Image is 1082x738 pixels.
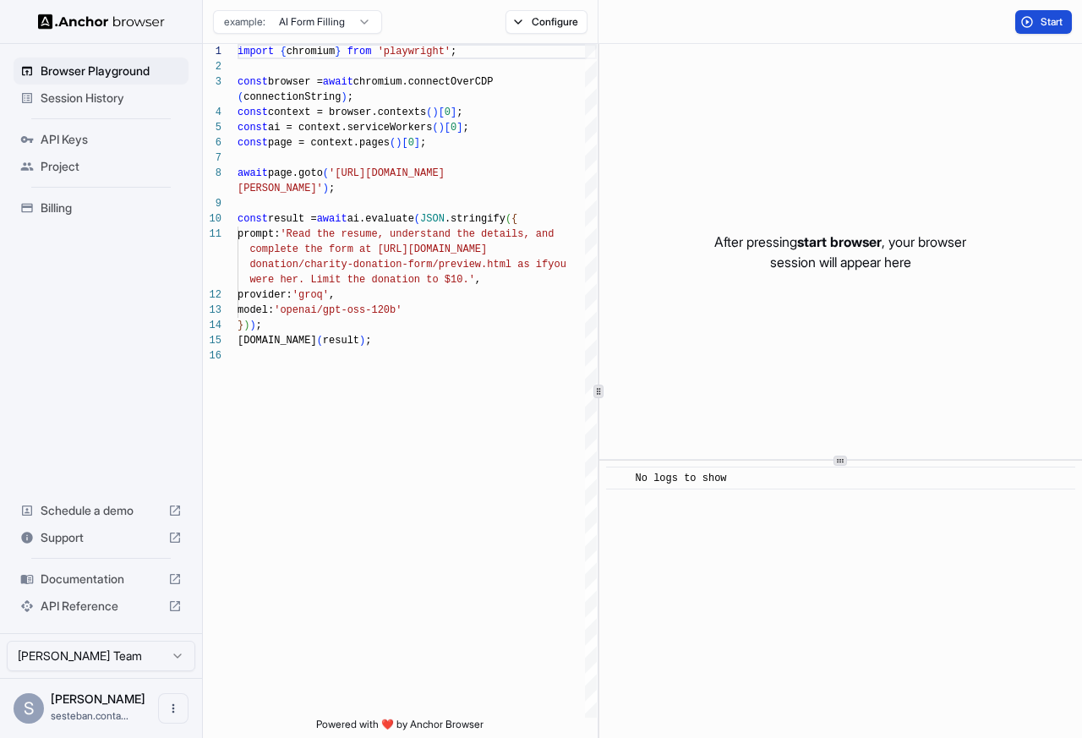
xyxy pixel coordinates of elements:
[451,46,456,57] span: ;
[238,76,268,88] span: const
[414,137,420,149] span: ]
[249,243,487,255] span: complete the form at [URL][DOMAIN_NAME]
[390,137,396,149] span: (
[238,213,268,225] span: const
[238,137,268,149] span: const
[203,227,221,242] div: 11
[445,213,505,225] span: .stringify
[268,167,323,179] span: page.goto
[505,213,511,225] span: (
[317,213,347,225] span: await
[335,46,341,57] span: }
[456,122,462,134] span: ]
[268,76,323,88] span: browser =
[203,333,221,348] div: 15
[317,335,323,347] span: (
[323,167,329,179] span: (
[51,709,128,722] span: sesteban.contacto@gmail.com
[329,183,335,194] span: ;
[341,91,347,103] span: )
[249,274,474,286] span: were her. Limit the donation to $10.'
[287,46,336,57] span: chromium
[203,135,221,150] div: 6
[238,335,317,347] span: [DOMAIN_NAME]
[14,593,189,620] div: API Reference
[439,107,445,118] span: [
[243,320,249,331] span: )
[292,289,329,301] span: 'groq'
[203,105,221,120] div: 4
[41,63,182,79] span: Browser Playground
[268,137,390,149] span: page = context.pages
[256,320,262,331] span: ;
[426,107,432,118] span: (
[238,289,292,301] span: provider:
[203,59,221,74] div: 2
[432,107,438,118] span: )
[14,57,189,85] div: Browser Playground
[158,693,189,724] button: Open menu
[462,122,468,134] span: ;
[451,122,456,134] span: 0
[14,566,189,593] div: Documentation
[432,122,438,134] span: (
[456,107,462,118] span: ;
[268,213,317,225] span: result =
[353,76,494,88] span: chromium.connectOverCDP
[14,85,189,112] div: Session History
[408,137,414,149] span: 0
[396,137,402,149] span: )
[323,76,353,88] span: await
[347,91,353,103] span: ;
[451,107,456,118] span: ]
[203,287,221,303] div: 12
[203,120,221,135] div: 5
[316,718,484,738] span: Powered with ❤️ by Anchor Browser
[51,692,145,706] span: Sergio Esteban
[1015,10,1072,34] button: Start
[238,46,274,57] span: import
[14,126,189,153] div: API Keys
[238,228,280,240] span: prompt:
[274,304,402,316] span: 'openai/gpt-oss-120b'
[475,274,481,286] span: ,
[203,74,221,90] div: 3
[41,158,182,175] span: Project
[41,90,182,107] span: Session History
[238,107,268,118] span: const
[14,497,189,524] div: Schedule a demo
[280,228,554,240] span: 'Read the resume, understand the details, and
[1041,15,1064,29] span: Start
[203,211,221,227] div: 10
[268,122,432,134] span: ai = context.serviceWorkers
[439,122,445,134] span: )
[420,137,426,149] span: ;
[238,320,243,331] span: }
[203,348,221,364] div: 16
[203,196,221,211] div: 9
[41,598,161,615] span: API Reference
[238,122,268,134] span: const
[224,15,265,29] span: example:
[41,502,161,519] span: Schedule a demo
[203,303,221,318] div: 13
[249,320,255,331] span: )
[14,693,44,724] div: S
[14,153,189,180] div: Project
[402,137,407,149] span: [
[41,529,161,546] span: Support
[14,194,189,221] div: Billing
[420,213,445,225] span: JSON
[378,46,451,57] span: 'playwright'
[365,335,371,347] span: ;
[203,44,221,59] div: 1
[238,183,323,194] span: [PERSON_NAME]'
[243,91,341,103] span: connectionString
[615,470,623,487] span: ​
[347,46,372,57] span: from
[14,524,189,551] div: Support
[238,91,243,103] span: (
[797,233,882,250] span: start browser
[714,232,966,272] p: After pressing , your browser session will appear here
[359,335,365,347] span: )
